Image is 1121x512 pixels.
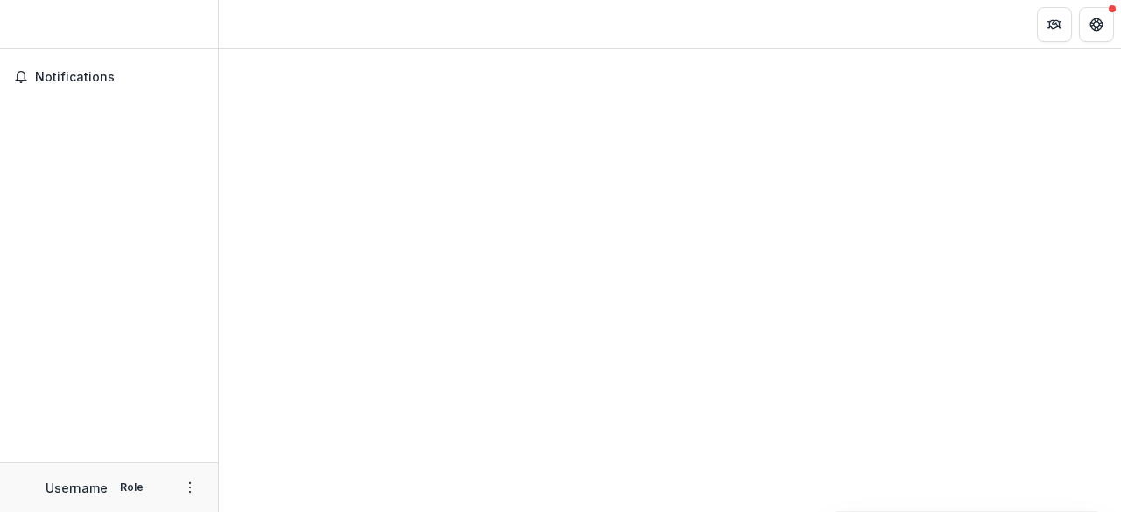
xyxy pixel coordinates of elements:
[115,480,149,495] p: Role
[35,70,204,85] span: Notifications
[180,477,201,498] button: More
[7,63,211,91] button: Notifications
[1079,7,1114,42] button: Get Help
[46,479,108,497] p: Username
[1037,7,1072,42] button: Partners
